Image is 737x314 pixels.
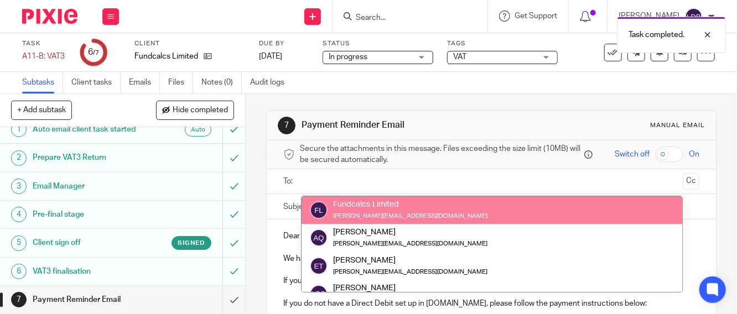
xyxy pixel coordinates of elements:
[259,39,309,48] label: Due by
[11,264,27,279] div: 6
[310,229,328,247] img: svg%3E
[333,199,487,210] div: Fundcalcs Limited
[33,291,152,308] h1: Payment Reminder Email
[71,72,121,93] a: Client tasks
[11,292,27,307] div: 7
[283,275,699,286] p: If you have a Direct Debit set up in [DOMAIN_NAME], you do not need to take any payment action.
[11,122,27,137] div: 1
[33,263,152,280] h1: VAT3 finalisation
[134,39,245,48] label: Client
[283,253,699,264] p: We have prepared, reviewed, and completed your bimonthly VAT3 return, please find the confirmatio...
[310,257,328,275] img: svg%3E
[11,150,27,166] div: 2
[22,51,66,62] div: A11-B: VAT3
[259,53,282,60] span: [DATE]
[178,238,205,248] span: Signed
[310,201,328,219] img: svg%3E
[173,106,228,115] span: Hide completed
[156,101,234,119] button: Hide completed
[333,254,487,265] div: [PERSON_NAME]
[333,269,487,275] small: [PERSON_NAME][EMAIL_ADDRESS][DOMAIN_NAME]
[22,72,63,93] a: Subtasks
[333,282,487,294] div: [PERSON_NAME]
[683,173,699,190] button: Cc
[250,72,293,93] a: Audit logs
[650,121,705,130] div: Manual email
[689,149,699,160] span: On
[134,51,198,62] p: Fundcalcs Limited
[129,72,160,93] a: Emails
[629,29,684,40] p: Task completed.
[11,101,72,119] button: + Add subtask
[333,240,487,247] small: [PERSON_NAME][EMAIL_ADDRESS][DOMAIN_NAME]
[33,121,152,138] h1: Auto email client task started
[11,236,27,251] div: 5
[201,72,242,93] a: Notes (0)
[310,285,328,302] img: svg%3E
[22,39,66,48] label: Task
[685,8,703,25] img: svg%3E
[88,46,99,59] div: 6
[22,9,77,24] img: Pixie
[168,72,193,93] a: Files
[323,39,433,48] label: Status
[283,201,312,212] label: Subject:
[615,149,650,160] span: Switch off
[329,53,367,61] span: In progress
[302,119,515,131] h1: Payment Reminder Email
[33,149,152,166] h1: Prepare VAT3 Return
[333,227,487,238] div: [PERSON_NAME]
[300,143,582,166] span: Secure the attachments in this message. Files exceeding the size limit (10MB) will be secured aut...
[93,50,99,56] small: /7
[453,53,466,61] span: VAT
[283,176,295,187] label: To:
[333,213,487,219] small: [PERSON_NAME][EMAIL_ADDRESS][DOMAIN_NAME]
[33,234,152,251] h1: Client sign off
[33,206,152,223] h1: Pre-final stage
[283,231,699,242] p: Dear [PERSON_NAME] ,
[355,13,454,23] input: Search
[283,298,699,309] p: If you do not have a Direct Debit set up in [DOMAIN_NAME], please follow the payment instructions...
[11,207,27,222] div: 4
[278,117,295,134] div: 7
[33,178,152,195] h1: Email Manager
[11,179,27,194] div: 3
[185,123,211,137] div: Auto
